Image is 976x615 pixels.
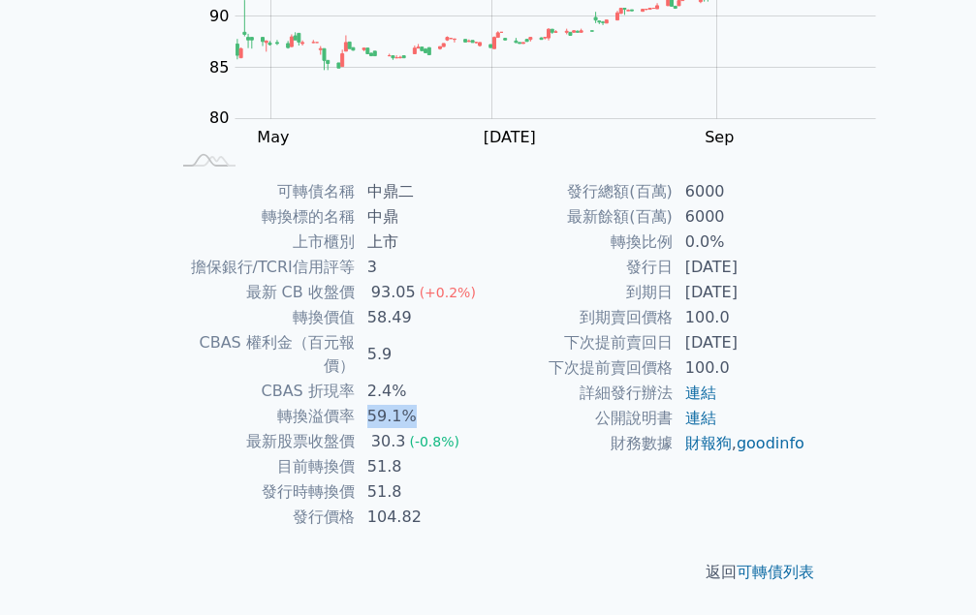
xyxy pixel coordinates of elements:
[488,406,674,431] td: 公開說明書
[488,179,674,204] td: 發行總額(百萬)
[171,505,356,530] td: 發行價格
[171,280,356,305] td: 最新 CB 收盤價
[674,355,806,381] td: 100.0
[356,230,488,255] td: 上市
[171,230,356,255] td: 上市櫃別
[209,58,229,77] tspan: 85
[674,280,806,305] td: [DATE]
[171,379,356,404] td: CBAS 折現率
[367,430,410,453] div: 30.3
[171,330,356,379] td: CBAS 權利金（百元報價）
[879,522,976,615] iframe: Chat Widget
[879,522,976,615] div: 聊天小工具
[356,204,488,230] td: 中鼎
[356,179,488,204] td: 中鼎二
[685,384,716,402] a: 連結
[171,454,356,479] td: 目前轉換價
[171,404,356,429] td: 轉換溢價率
[488,381,674,406] td: 詳細發行辦法
[356,404,488,429] td: 59.1%
[685,409,716,427] a: 連結
[737,434,804,452] a: goodinfo
[171,305,356,330] td: 轉換價值
[209,7,229,25] tspan: 90
[488,204,674,230] td: 最新餘額(百萬)
[356,479,488,505] td: 51.8
[674,230,806,255] td: 0.0%
[147,561,830,584] p: 返回
[484,128,536,146] tspan: [DATE]
[488,431,674,456] td: 財務數據
[171,204,356,230] td: 轉換標的名稱
[488,330,674,355] td: 下次提前賣回日
[171,479,356,505] td: 發行時轉換價
[674,204,806,230] td: 6000
[171,429,356,454] td: 最新股票收盤價
[488,230,674,255] td: 轉換比例
[367,281,420,304] div: 93.05
[674,305,806,330] td: 100.0
[488,280,674,305] td: 到期日
[356,330,488,379] td: 5.9
[705,128,734,146] tspan: Sep
[674,431,806,456] td: ,
[171,179,356,204] td: 可轉債名稱
[674,330,806,355] td: [DATE]
[356,505,488,530] td: 104.82
[356,379,488,404] td: 2.4%
[674,255,806,280] td: [DATE]
[171,255,356,280] td: 擔保銀行/TCRI信用評等
[420,285,476,300] span: (+0.2%)
[257,128,289,146] tspan: May
[488,255,674,280] td: 發行日
[356,255,488,280] td: 3
[209,108,229,127] tspan: 80
[488,305,674,330] td: 到期賣回價格
[685,434,732,452] a: 財報狗
[488,355,674,381] td: 下次提前賣回價格
[356,305,488,330] td: 58.49
[674,179,806,204] td: 6000
[737,563,814,581] a: 可轉債列表
[356,454,488,479] td: 51.8
[409,434,459,449] span: (-0.8%)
